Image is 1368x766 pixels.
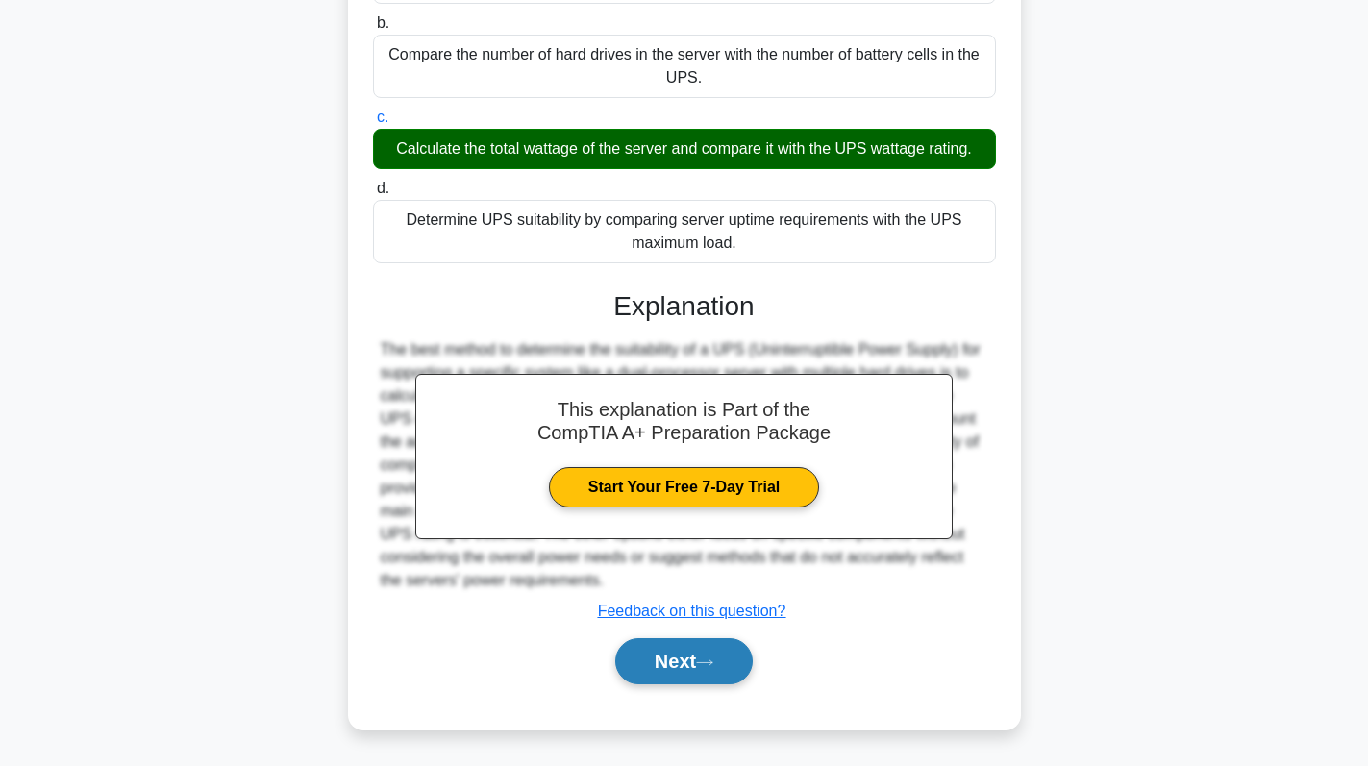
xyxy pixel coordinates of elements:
div: The best method to determine the suitability of a UPS (Uninterruptible Power Supply) for supporti... [381,338,988,592]
div: Calculate the total wattage of the server and compare it with the UPS wattage rating. [373,129,996,169]
div: Compare the number of hard drives in the server with the number of battery cells in the UPS. [373,35,996,98]
span: c. [377,109,388,125]
button: Next [615,638,753,684]
div: Determine UPS suitability by comparing server uptime requirements with the UPS maximum load. [373,200,996,263]
span: b. [377,14,389,31]
span: d. [377,180,389,196]
a: Feedback on this question? [598,603,786,619]
a: Start Your Free 7-Day Trial [549,467,819,507]
h3: Explanation [385,290,984,323]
